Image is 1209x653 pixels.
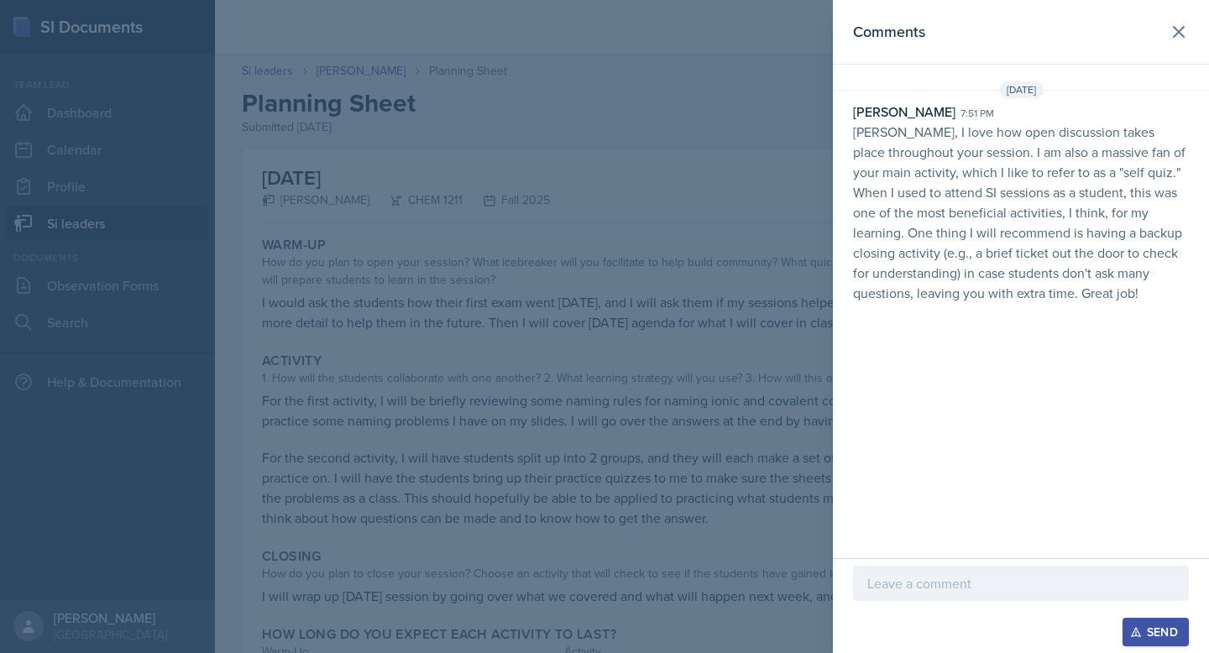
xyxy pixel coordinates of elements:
p: [PERSON_NAME], I love how open discussion takes place throughout your session. I am also a massiv... [853,122,1189,303]
div: 7:51 pm [960,106,994,121]
div: [PERSON_NAME] [853,102,955,122]
button: Send [1123,618,1189,646]
span: [DATE] [999,81,1044,98]
h2: Comments [853,20,925,44]
div: Send [1133,625,1178,639]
